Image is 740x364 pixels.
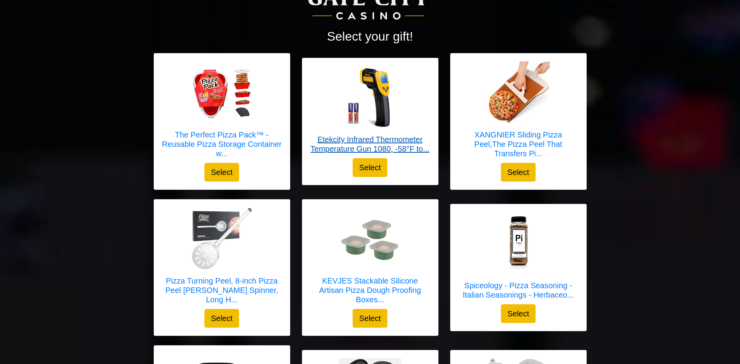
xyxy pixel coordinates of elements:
h5: KEVJES Stackable Silicone Artisan Pizza Dough Proofing Boxes... [310,276,430,304]
a: KEVJES Stackable Silicone Artisan Pizza Dough Proofing Boxes Proving Containers with Lids pizza m... [310,207,430,309]
a: Pizza Turning Peel, 8-inch Pizza Peel Turner Spinner, Long Handle Perforated Aluminum Pizza Peel ... [162,207,282,309]
button: Select [353,309,388,328]
button: Select [204,309,240,328]
a: Spiceology - Pizza Seasoning - Italian Seasonings - Herbaceous All-Purpose Italian Herb Blend - 1... [458,212,579,304]
img: XANGNIER Sliding Pizza Peel,The Pizza Peel That Transfers Pizza Perfectly,Super Magic Peel Pizza,... [487,61,550,124]
button: Select [501,163,536,182]
a: XANGNIER Sliding Pizza Peel,The Pizza Peel That Transfers Pizza Perfectly,Super Magic Peel Pizza,... [458,61,579,163]
a: Etekcity Infrared Thermometer Temperature Gun 1080, -58°F to 1130°F for Meat Food Pizza Oven Grid... [310,66,430,158]
h5: XANGNIER Sliding Pizza Peel,The Pizza Peel That Transfers Pi... [458,130,579,158]
button: Select [501,304,536,323]
img: Pizza Turning Peel, 8-inch Pizza Peel Turner Spinner, Long Handle Perforated Aluminum Pizza Peel ... [191,207,253,270]
h5: The Perfect Pizza Pack™ - Reusable Pizza Storage Container w... [162,130,282,158]
h5: Etekcity Infrared Thermometer Temperature Gun 1080, -58°F to... [310,135,430,153]
button: Select [353,158,388,177]
a: The Perfect Pizza Pack™ - Reusable Pizza Storage Container with 5 Microwavable Serving Trays - BP... [162,61,282,163]
button: Select [204,163,240,182]
img: KEVJES Stackable Silicone Artisan Pizza Dough Proofing Boxes Proving Containers with Lids pizza m... [339,207,401,270]
h5: Pizza Turning Peel, 8-inch Pizza Peel [PERSON_NAME] Spinner, Long H... [162,276,282,304]
img: Spiceology - Pizza Seasoning - Italian Seasonings - Herbaceous All-Purpose Italian Herb Blend - 1... [487,212,550,275]
h2: Select your gift! [154,29,587,44]
img: The Perfect Pizza Pack™ - Reusable Pizza Storage Container with 5 Microwavable Serving Trays - BP... [191,65,253,121]
h5: Spiceology - Pizza Seasoning - Italian Seasonings - Herbaceo... [458,281,579,300]
img: Etekcity Infrared Thermometer Temperature Gun 1080, -58°F to 1130°F for Meat Food Pizza Oven Grid... [339,66,401,128]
